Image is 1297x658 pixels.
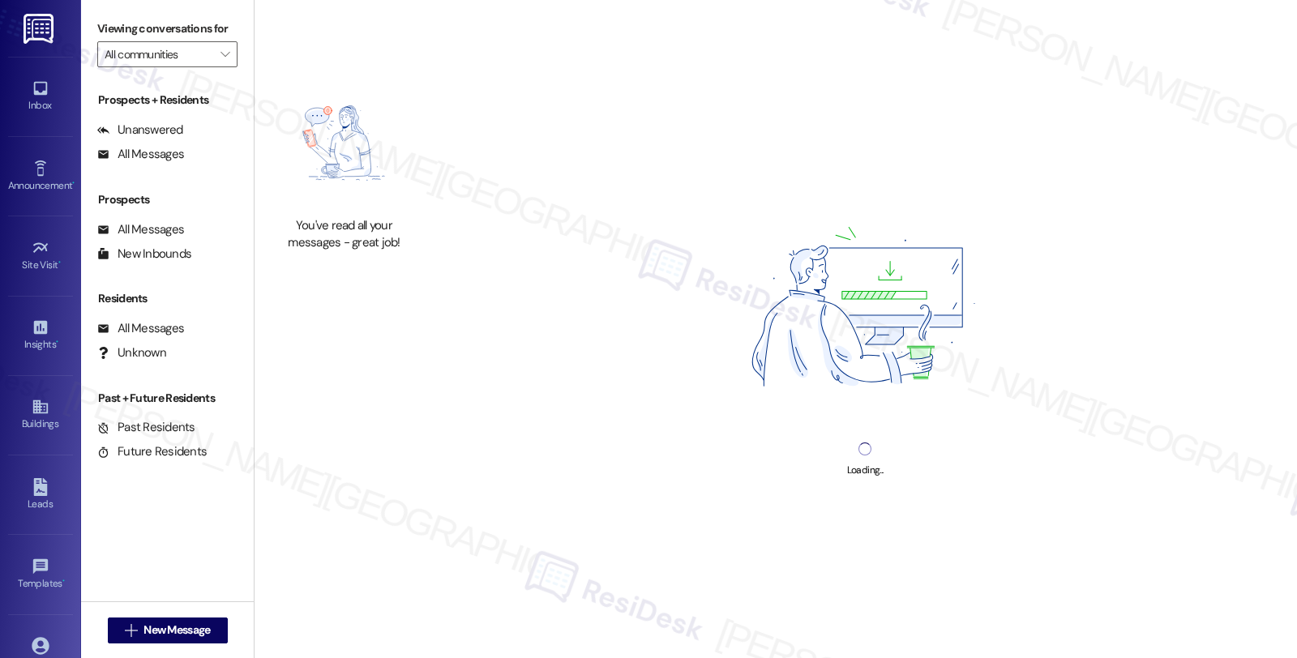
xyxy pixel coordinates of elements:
[108,617,228,643] button: New Message
[105,41,212,67] input: All communities
[24,14,57,44] img: ResiDesk Logo
[97,443,207,460] div: Future Residents
[97,122,183,139] div: Unanswered
[847,462,884,479] div: Loading...
[97,16,238,41] label: Viewing conversations for
[8,314,73,357] a: Insights •
[97,146,184,163] div: All Messages
[62,575,65,587] span: •
[72,177,75,189] span: •
[8,234,73,278] a: Site Visit •
[8,393,73,437] a: Buildings
[272,77,415,208] img: empty-state
[58,257,61,268] span: •
[97,320,184,337] div: All Messages
[97,419,195,436] div: Past Residents
[81,290,254,307] div: Residents
[81,390,254,407] div: Past + Future Residents
[97,221,184,238] div: All Messages
[56,336,58,348] span: •
[125,624,137,637] i: 
[8,553,73,596] a: Templates •
[97,246,191,263] div: New Inbounds
[8,473,73,517] a: Leads
[8,75,73,118] a: Inbox
[81,191,254,208] div: Prospects
[81,92,254,109] div: Prospects + Residents
[143,622,210,639] span: New Message
[272,217,415,252] div: You've read all your messages - great job!
[220,48,229,61] i: 
[97,344,166,361] div: Unknown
